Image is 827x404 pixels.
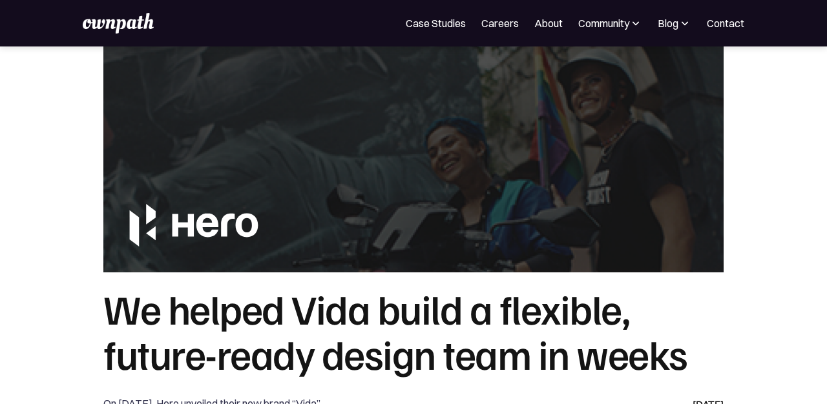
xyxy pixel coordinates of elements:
a: Careers [481,15,519,31]
div: Community [578,15,629,31]
a: Case Studies [406,15,466,31]
a: Contact [707,15,744,31]
div: Community [578,15,642,31]
div: Blog [658,15,691,31]
h1: We helped Vida build a flexible, future-ready design team in weeks [103,285,724,376]
a: About [534,15,563,31]
div: Blog [658,15,678,31]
